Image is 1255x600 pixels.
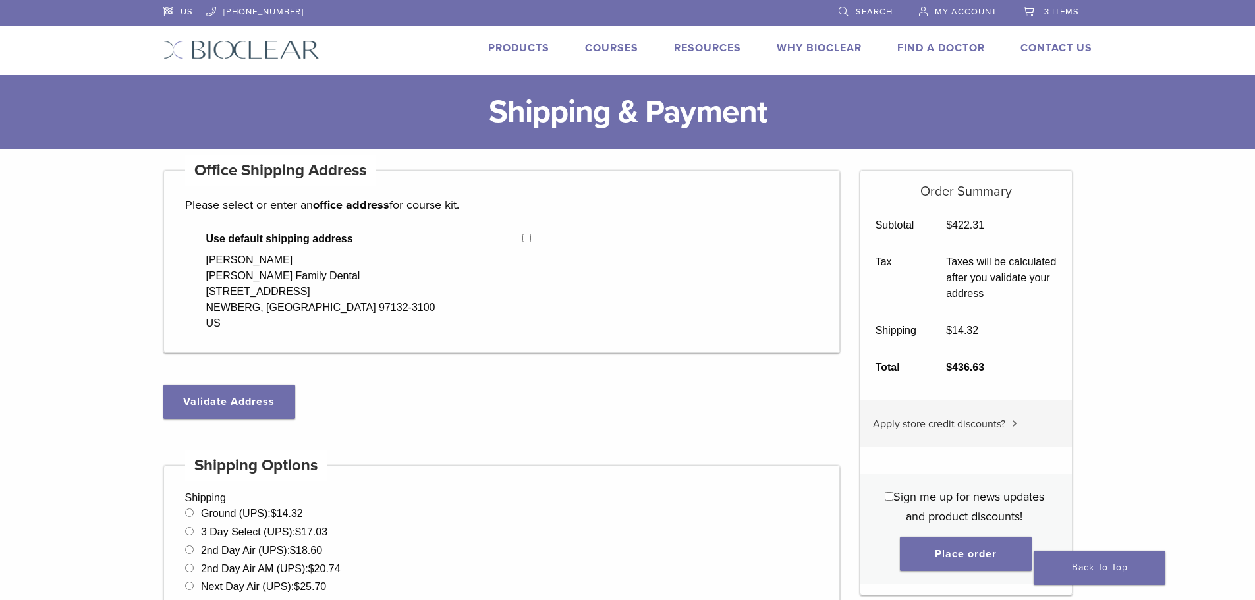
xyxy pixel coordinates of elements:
button: Place order [900,537,1032,571]
img: caret.svg [1012,420,1017,427]
label: 2nd Day Air (UPS): [201,545,322,556]
bdi: 18.60 [290,545,322,556]
span: $ [271,508,277,519]
th: Subtotal [860,207,932,244]
span: $ [946,325,952,336]
span: $ [308,563,314,574]
a: Resources [674,41,741,55]
label: Ground (UPS): [201,508,303,519]
bdi: 14.32 [271,508,303,519]
a: Products [488,41,549,55]
span: Search [856,7,893,17]
span: Use default shipping address [206,231,523,247]
th: Shipping [860,312,932,349]
th: Total [860,349,932,386]
label: 3 Day Select (UPS): [201,526,327,537]
span: $ [946,362,952,373]
bdi: 20.74 [308,563,341,574]
img: Bioclear [163,40,320,59]
bdi: 422.31 [946,219,984,231]
span: $ [294,581,300,592]
span: $ [290,545,296,556]
input: Sign me up for news updates and product discounts! [885,492,893,501]
span: My Account [935,7,997,17]
a: Why Bioclear [777,41,862,55]
a: Find A Doctor [897,41,985,55]
label: 2nd Day Air AM (UPS): [201,563,341,574]
a: Courses [585,41,638,55]
div: [PERSON_NAME] [PERSON_NAME] Family Dental [STREET_ADDRESS] NEWBERG, [GEOGRAPHIC_DATA] 97132-3100 US [206,252,435,331]
strong: office address [313,198,389,212]
p: Please select or enter an for course kit. [185,195,819,215]
h4: Shipping Options [185,450,327,481]
span: $ [946,219,952,231]
span: $ [295,526,301,537]
h5: Order Summary [860,171,1072,200]
td: Taxes will be calculated after you validate your address [932,244,1072,312]
bdi: 25.70 [294,581,326,592]
label: Next Day Air (UPS): [201,581,326,592]
bdi: 17.03 [295,526,327,537]
a: Contact Us [1020,41,1092,55]
bdi: 14.32 [946,325,978,336]
span: 3 items [1044,7,1079,17]
th: Tax [860,244,932,312]
span: Sign me up for news updates and product discounts! [893,489,1044,524]
h4: Office Shipping Address [185,155,376,186]
a: Back To Top [1034,551,1165,585]
bdi: 436.63 [946,362,984,373]
span: Apply store credit discounts? [873,418,1005,431]
button: Validate Address [163,385,295,419]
